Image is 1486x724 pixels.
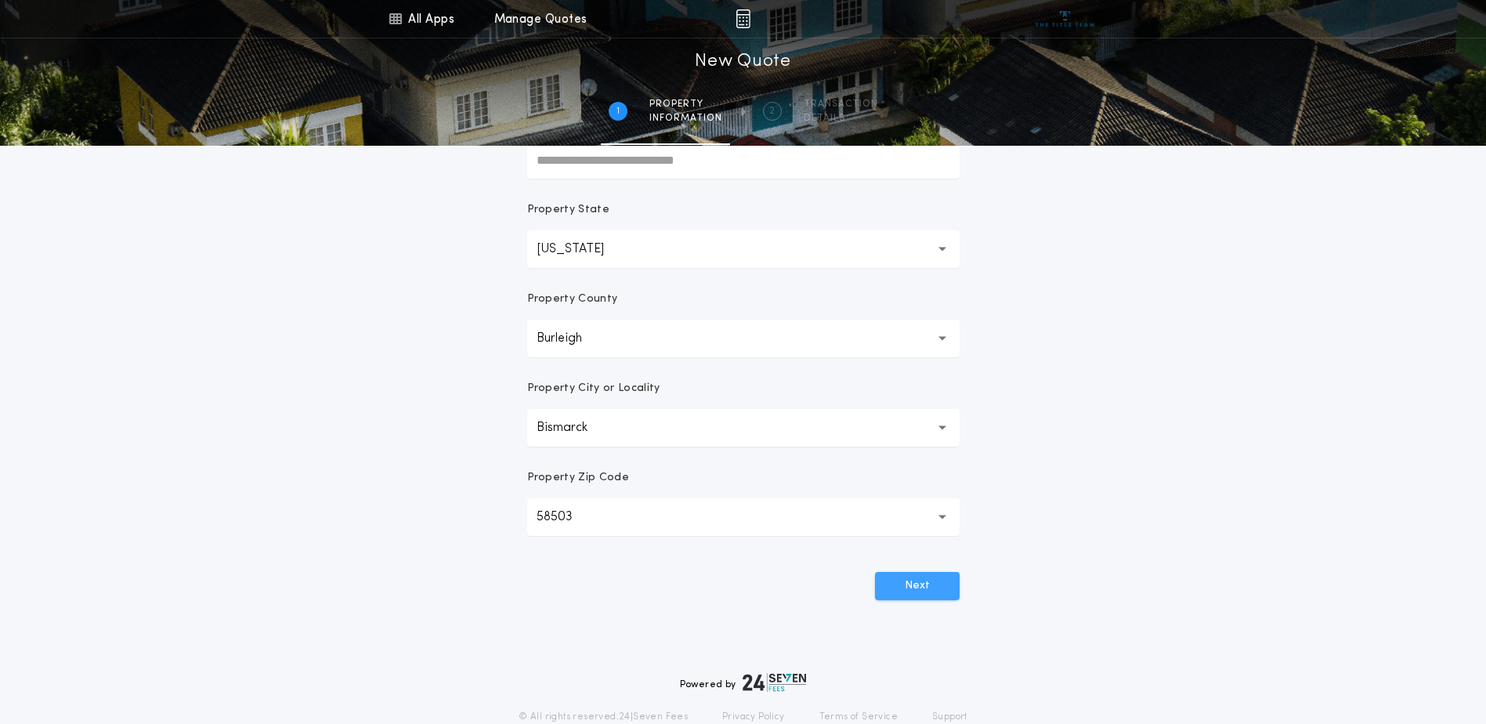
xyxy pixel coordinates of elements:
span: Transaction [804,98,878,110]
p: Property State [527,202,609,218]
a: Support [932,711,967,723]
a: Terms of Service [819,711,898,723]
img: vs-icon [1036,11,1094,27]
a: Privacy Policy [722,711,785,723]
span: information [649,112,722,125]
h2: 2 [769,105,775,118]
span: Property [649,98,722,110]
img: logo [743,673,807,692]
div: Powered by [680,673,807,692]
p: Bismarck [537,418,613,437]
h1: New Quote [695,49,790,74]
button: Next [875,572,960,600]
span: details [804,112,878,125]
p: Property City or Locality [527,381,660,396]
button: [US_STATE] [527,230,960,268]
button: 58503 [527,498,960,536]
button: Burleigh [527,320,960,357]
h2: 1 [616,105,620,118]
p: Burleigh [537,329,607,348]
img: img [736,9,750,28]
p: Property County [527,291,618,307]
p: Property Zip Code [527,470,629,486]
p: [US_STATE] [537,240,629,259]
p: © All rights reserved. 24|Seven Fees [519,711,688,723]
p: 58503 [537,508,598,527]
button: Bismarck [527,409,960,447]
